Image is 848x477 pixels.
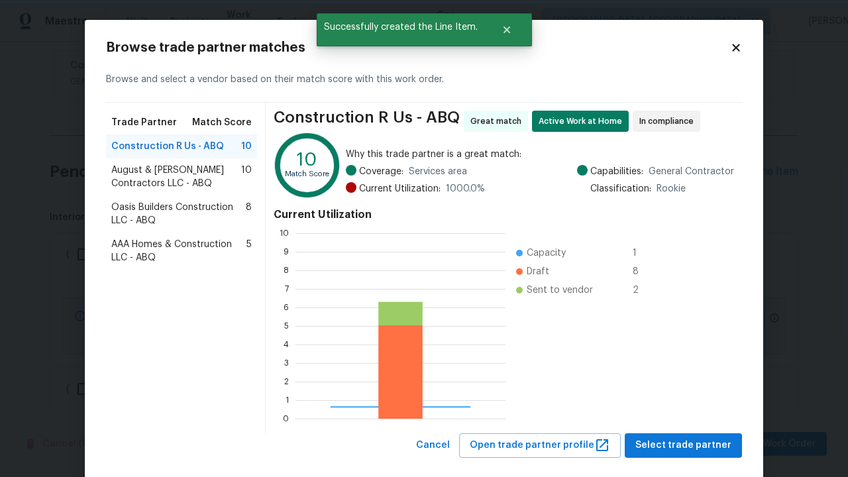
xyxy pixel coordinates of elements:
[284,266,289,274] text: 8
[527,284,593,297] span: Sent to vendor
[192,116,252,129] span: Match Score
[284,378,289,386] text: 2
[657,182,686,195] span: Rookie
[359,182,441,195] span: Current Utilization:
[280,229,289,237] text: 10
[111,201,246,227] span: Oasis Builders Construction LLC - ABQ
[284,322,289,330] text: 5
[649,165,734,178] span: General Contractor
[111,116,177,129] span: Trade Partner
[241,140,252,153] span: 10
[527,246,566,260] span: Capacity
[111,164,241,190] span: August & [PERSON_NAME] Contractors LLC - ABQ
[284,248,289,256] text: 9
[446,182,485,195] span: 1000.0 %
[285,170,329,178] text: Match Score
[283,415,289,423] text: 0
[106,57,742,103] div: Browse and select a vendor based on their match score with this work order.
[590,182,651,195] span: Classification:
[633,265,654,278] span: 8
[635,437,731,454] span: Select trade partner
[359,165,403,178] span: Coverage:
[317,13,485,41] span: Successfully created the Line Item.
[274,208,734,221] h4: Current Utilization
[625,433,742,458] button: Select trade partner
[590,165,643,178] span: Capabilities:
[285,285,289,293] text: 7
[284,303,289,311] text: 6
[527,265,549,278] span: Draft
[286,396,289,404] text: 1
[459,433,621,458] button: Open trade partner profile
[297,150,317,169] text: 10
[639,115,699,128] span: In compliance
[470,437,610,454] span: Open trade partner profile
[284,341,289,348] text: 4
[346,148,734,161] span: Why this trade partner is a great match:
[111,238,246,264] span: AAA Homes & Construction LLC - ABQ
[416,437,450,454] span: Cancel
[284,359,289,367] text: 3
[274,111,460,132] span: Construction R Us - ABQ
[633,284,654,297] span: 2
[246,238,252,264] span: 5
[470,115,527,128] span: Great match
[111,140,224,153] span: Construction R Us - ABQ
[409,165,467,178] span: Services area
[411,433,455,458] button: Cancel
[241,164,252,190] span: 10
[539,115,627,128] span: Active Work at Home
[246,201,252,227] span: 8
[633,246,654,260] span: 1
[485,17,529,43] button: Close
[106,41,730,54] h2: Browse trade partner matches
